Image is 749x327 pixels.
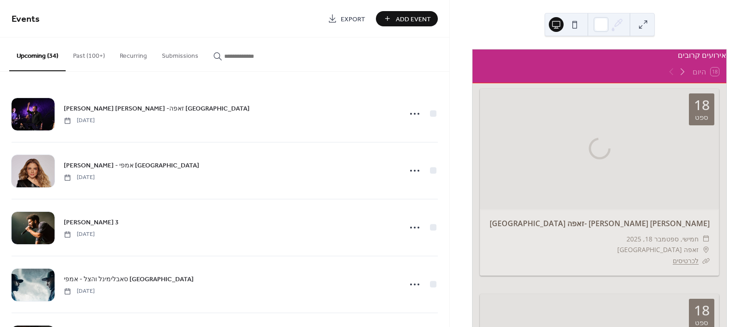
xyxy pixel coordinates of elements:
[112,37,154,70] button: Recurring
[64,173,95,182] span: [DATE]
[64,217,119,228] a: [PERSON_NAME] 3
[64,117,95,125] span: [DATE]
[695,319,708,326] div: ספט
[64,275,194,284] span: סאבלימינל והצל - אמפי [GEOGRAPHIC_DATA]
[9,37,66,71] button: Upcoming (34)
[64,287,95,296] span: [DATE]
[673,256,699,265] a: לכרטיסים
[702,234,710,245] div: ​
[64,160,199,171] a: [PERSON_NAME] - אמפי [GEOGRAPHIC_DATA]
[376,11,438,26] button: Add Event
[64,230,95,239] span: [DATE]
[321,11,372,26] a: Export
[490,218,710,228] a: [PERSON_NAME] [PERSON_NAME] -זאפה [GEOGRAPHIC_DATA]
[341,14,365,24] span: Export
[473,49,726,61] div: אירועים קרובים
[64,218,119,228] span: [PERSON_NAME] 3
[617,244,699,255] span: זאפה [GEOGRAPHIC_DATA]
[154,37,206,70] button: Submissions
[64,274,194,284] a: סאבלימינל והצל - אמפי [GEOGRAPHIC_DATA]
[694,98,710,112] div: 18
[66,37,112,70] button: Past (100+)
[694,303,710,317] div: 18
[64,103,250,114] a: [PERSON_NAME] [PERSON_NAME] -זאפה [GEOGRAPHIC_DATA]
[64,161,199,171] span: [PERSON_NAME] - אמפי [GEOGRAPHIC_DATA]
[695,114,708,121] div: ספט
[396,14,431,24] span: Add Event
[12,10,40,28] span: Events
[702,244,710,255] div: ​
[702,255,710,266] div: ​
[64,104,250,114] span: [PERSON_NAME] [PERSON_NAME] -זאפה [GEOGRAPHIC_DATA]
[626,234,699,245] span: חמישי, ספטמבר 18, 2025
